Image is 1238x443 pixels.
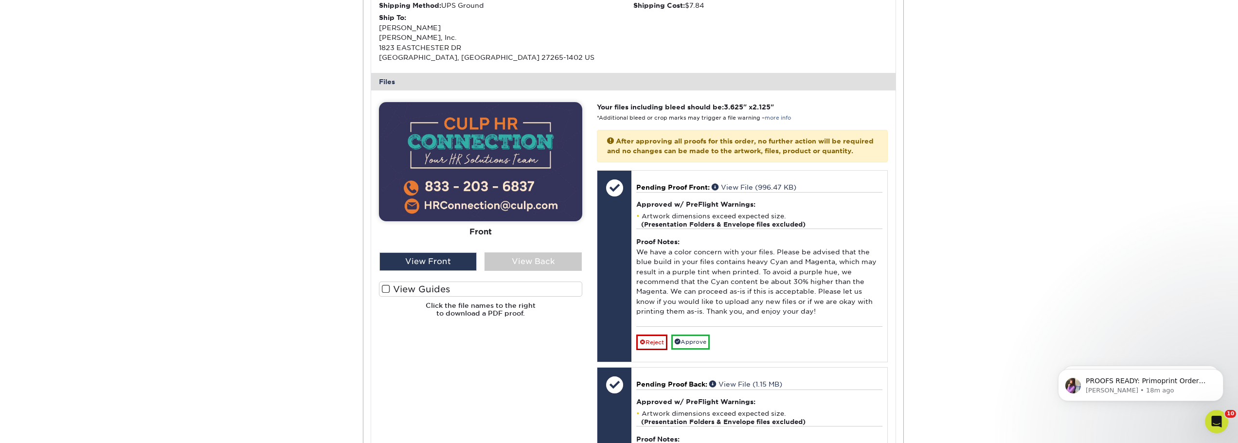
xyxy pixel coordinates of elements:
label: View Guides [379,282,582,297]
span: 3.625 [724,103,743,111]
strong: Shipping Cost: [633,1,685,9]
h6: Click the file names to the right to download a PDF proof. [379,301,582,325]
a: Approve [671,335,710,350]
small: *Additional bleed or crop marks may trigger a file warning – [597,115,791,121]
a: View File (1.15 MB) [709,380,782,388]
strong: (Presentation Folders & Envelope files excluded) [641,221,806,228]
span: 2.125 [753,103,771,111]
div: [PERSON_NAME] [PERSON_NAME], Inc. 1823 EASTCHESTER DR [GEOGRAPHIC_DATA], [GEOGRAPHIC_DATA] 27265-... [379,13,633,62]
strong: Proof Notes: [636,238,680,246]
h4: Approved w/ PreFlight Warnings: [636,398,882,406]
div: $7.84 [633,0,888,10]
span: Pending Proof Back: [636,380,707,388]
span: 10 [1225,410,1236,418]
div: We have a color concern with your files. Please be advised that the blue build in your files cont... [636,229,882,326]
li: Artwork dimensions exceed expected size. [636,212,882,229]
div: UPS Ground [379,0,633,10]
strong: Your files including bleed should be: " x " [597,103,774,111]
strong: (Presentation Folders & Envelope files excluded) [641,418,806,425]
div: View Front [379,252,477,271]
div: Front [379,221,582,243]
iframe: Intercom live chat [1205,410,1228,433]
span: Pending Proof Front: [636,183,710,191]
iframe: Intercom notifications message [1043,349,1238,417]
a: more info [765,115,791,121]
div: Files [371,73,896,90]
strong: After approving all proofs for this order, no further action will be required and no changes can ... [607,137,874,155]
a: Reject [636,335,667,350]
strong: Proof Notes: [636,435,680,443]
a: View File (996.47 KB) [712,183,796,191]
li: Artwork dimensions exceed expected size. [636,409,882,426]
h4: Approved w/ PreFlight Warnings: [636,200,882,208]
strong: Ship To: [379,14,406,21]
strong: Shipping Method: [379,1,441,9]
div: View Back [484,252,582,271]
